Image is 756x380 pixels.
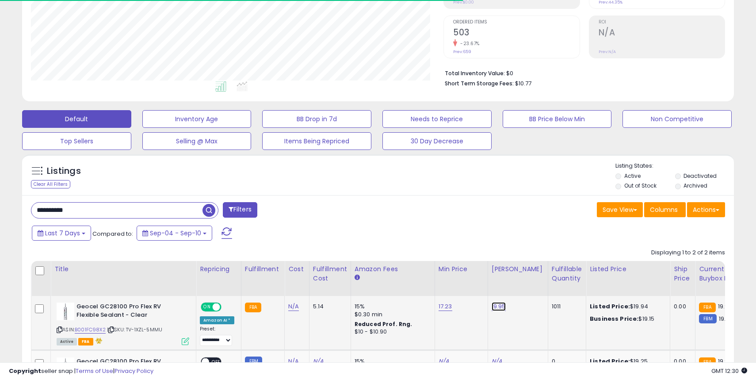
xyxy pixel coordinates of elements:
[590,303,663,311] div: $19.94
[202,303,213,311] span: ON
[31,180,70,188] div: Clear All Filters
[674,303,688,311] div: 0.00
[687,202,725,217] button: Actions
[137,226,212,241] button: Sep-04 - Sep-10
[599,27,725,39] h2: N/A
[597,202,643,217] button: Save View
[262,132,371,150] button: Items Being Repriced
[622,110,732,128] button: Non Competitive
[142,110,252,128] button: Inventory Age
[457,40,480,47] small: -23.67%
[200,326,234,346] div: Preset:
[599,20,725,25] span: ROI
[45,229,80,238] span: Last 7 Days
[355,303,428,311] div: 15%
[453,20,579,25] span: Ordered Items
[674,265,691,283] div: Ship Price
[651,249,725,257] div: Displaying 1 to 2 of 2 items
[453,49,471,54] small: Prev: 659
[699,303,715,312] small: FBA
[57,303,189,344] div: ASIN:
[78,338,93,345] span: FBA
[54,265,192,274] div: Title
[262,110,371,128] button: BB Drop in 7d
[711,367,747,375] span: 2025-09-18 12:30 GMT
[75,326,106,334] a: B001FC98X2
[200,316,234,324] div: Amazon AI *
[439,265,484,274] div: Min Price
[439,302,452,311] a: 17.23
[220,303,234,311] span: OFF
[382,110,492,128] button: Needs to Reprice
[650,205,678,214] span: Columns
[245,265,281,274] div: Fulfillment
[624,172,641,180] label: Active
[288,265,305,274] div: Cost
[453,27,579,39] h2: 503
[445,67,718,78] li: $0
[590,302,630,311] b: Listed Price:
[92,230,133,238] span: Compared to:
[445,69,505,77] b: Total Inventory Value:
[288,302,299,311] a: N/A
[245,303,261,312] small: FBA
[107,326,162,333] span: | SKU: TV-1XZL-5MMU
[22,110,131,128] button: Default
[57,338,77,345] span: All listings currently available for purchase on Amazon
[313,303,344,311] div: 5.14
[115,367,153,375] a: Privacy Policy
[699,314,716,323] small: FBM
[552,303,579,311] div: 1011
[624,182,657,189] label: Out of Stock
[590,265,666,274] div: Listed Price
[590,315,638,323] b: Business Price:
[590,315,663,323] div: $19.15
[200,265,237,274] div: Repricing
[355,328,428,336] div: $10 - $10.90
[142,132,252,150] button: Selling @ Max
[32,226,91,241] button: Last 7 Days
[492,302,506,311] a: 19.95
[9,367,41,375] strong: Copyright
[355,320,412,328] b: Reduced Prof. Rng.
[445,80,514,87] b: Short Term Storage Fees:
[76,303,184,321] b: Geocel GC28100 Pro Flex RV Flexible Sealant - Clear
[9,367,153,376] div: seller snap | |
[699,265,745,283] div: Current Buybox Price
[93,338,103,344] i: hazardous material
[552,265,582,283] div: Fulfillable Quantity
[355,265,431,274] div: Amazon Fees
[503,110,612,128] button: BB Price Below Min
[57,303,74,320] img: 41xeBgmD-EL._SL40_.jpg
[683,172,717,180] label: Deactivated
[683,182,707,189] label: Archived
[76,367,113,375] a: Terms of Use
[223,202,257,218] button: Filters
[719,315,733,323] span: 19.25
[355,274,360,282] small: Amazon Fees.
[599,49,616,54] small: Prev: N/A
[492,265,544,274] div: [PERSON_NAME]
[644,202,686,217] button: Columns
[355,311,428,319] div: $0.30 min
[382,132,492,150] button: 30 Day Decrease
[22,132,131,150] button: Top Sellers
[515,79,531,88] span: $10.77
[615,162,733,170] p: Listing States:
[313,265,347,283] div: Fulfillment Cost
[150,229,201,238] span: Sep-04 - Sep-10
[47,165,81,177] h5: Listings
[718,302,733,311] span: 19.94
